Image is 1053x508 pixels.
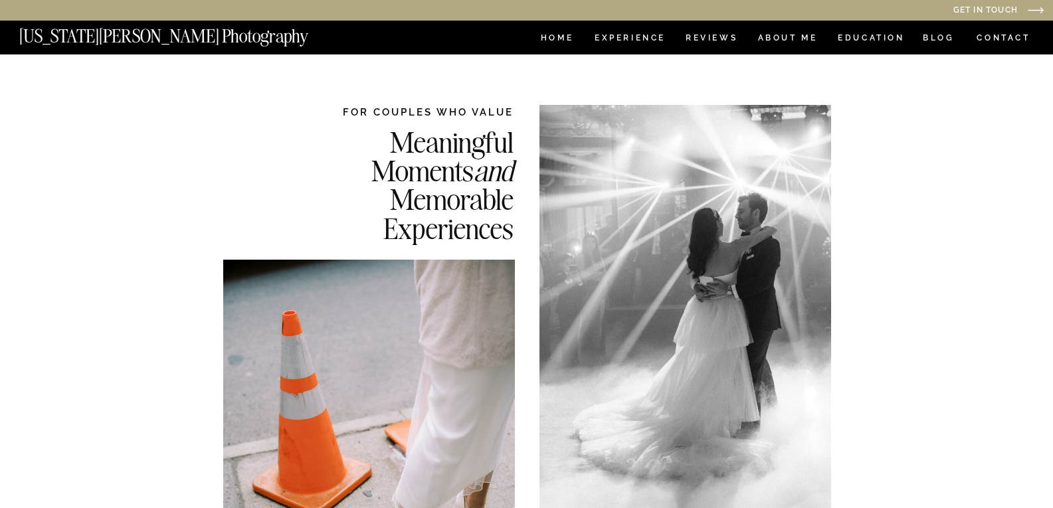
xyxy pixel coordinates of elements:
a: BLOG [923,34,955,45]
a: REVIEWS [686,34,735,45]
a: EDUCATION [836,34,906,45]
i: and [474,152,514,189]
a: CONTACT [976,31,1031,45]
a: ABOUT ME [757,34,818,45]
h2: FOR COUPLES WHO VALUE [304,105,514,119]
a: HOME [538,34,576,45]
a: Get in Touch [818,6,1018,16]
a: [US_STATE][PERSON_NAME] Photography [19,27,353,39]
h2: Meaningful Moments Memorable Experiences [304,127,514,241]
a: Experience [595,34,664,45]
